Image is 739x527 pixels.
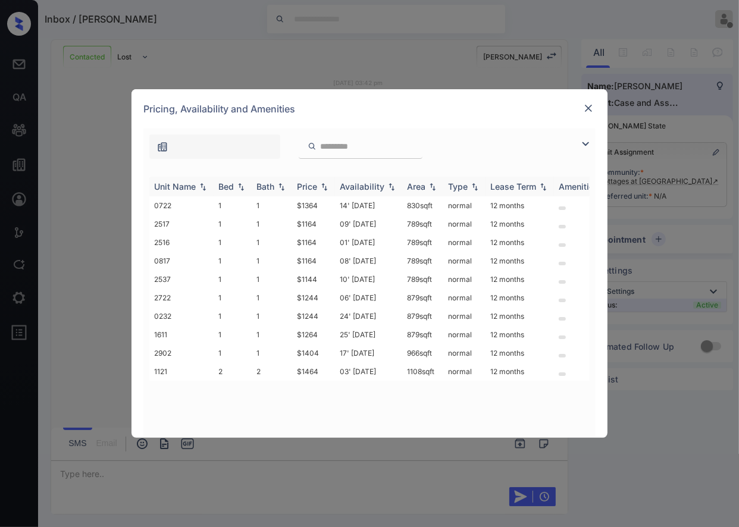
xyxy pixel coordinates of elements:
td: normal [443,270,486,288]
td: 789 sqft [402,215,443,233]
img: sorting [318,183,330,191]
td: $1144 [292,270,335,288]
td: $1264 [292,325,335,344]
td: 25' [DATE] [335,325,402,344]
td: 1611 [149,325,214,344]
td: 12 months [486,307,554,325]
td: 1 [252,252,292,270]
td: 1 [252,344,292,362]
td: 879 sqft [402,288,443,307]
td: 12 months [486,288,554,307]
td: 1 [252,288,292,307]
td: normal [443,215,486,233]
td: 1 [214,307,252,325]
td: 1121 [149,362,214,381]
td: 1 [252,270,292,288]
img: icon-zuma [578,137,593,151]
td: 1 [214,215,252,233]
td: normal [443,362,486,381]
td: 1 [252,233,292,252]
td: $1404 [292,344,335,362]
td: 12 months [486,362,554,381]
td: 09' [DATE] [335,215,402,233]
td: 1 [214,325,252,344]
td: 1 [252,215,292,233]
td: normal [443,252,486,270]
td: 12 months [486,196,554,215]
td: 1 [252,307,292,325]
img: close [583,102,594,114]
td: 1 [252,325,292,344]
td: 12 months [486,344,554,362]
td: 2 [252,362,292,381]
td: 12 months [486,215,554,233]
div: Unit Name [154,181,196,192]
td: 03' [DATE] [335,362,402,381]
div: Area [407,181,425,192]
td: 2902 [149,344,214,362]
td: 1 [214,252,252,270]
td: $1244 [292,288,335,307]
td: normal [443,344,486,362]
td: 830 sqft [402,196,443,215]
td: normal [443,325,486,344]
td: 966 sqft [402,344,443,362]
td: 1 [252,196,292,215]
td: 0722 [149,196,214,215]
img: sorting [235,183,247,191]
td: 789 sqft [402,252,443,270]
td: $1464 [292,362,335,381]
img: icon-zuma [308,141,317,152]
td: 08' [DATE] [335,252,402,270]
td: 0232 [149,307,214,325]
td: normal [443,233,486,252]
img: sorting [386,183,397,191]
div: Amenities [559,181,599,192]
img: sorting [275,183,287,191]
td: normal [443,307,486,325]
td: $1364 [292,196,335,215]
td: 879 sqft [402,325,443,344]
div: Lease Term [490,181,536,192]
td: 2 [214,362,252,381]
td: 879 sqft [402,307,443,325]
td: 12 months [486,252,554,270]
td: $1164 [292,215,335,233]
td: 2537 [149,270,214,288]
td: normal [443,288,486,307]
td: 14' [DATE] [335,196,402,215]
td: 1 [214,288,252,307]
td: $1244 [292,307,335,325]
img: sorting [537,183,549,191]
td: 24' [DATE] [335,307,402,325]
img: sorting [427,183,439,191]
td: 2722 [149,288,214,307]
td: 1 [214,196,252,215]
td: 789 sqft [402,270,443,288]
td: $1164 [292,233,335,252]
td: 10' [DATE] [335,270,402,288]
img: icon-zuma [156,141,168,153]
td: 2517 [149,215,214,233]
div: Type [448,181,468,192]
td: 1 [214,344,252,362]
td: 0817 [149,252,214,270]
td: 06' [DATE] [335,288,402,307]
td: 789 sqft [402,233,443,252]
div: Bed [218,181,234,192]
td: 12 months [486,233,554,252]
td: 01' [DATE] [335,233,402,252]
div: Pricing, Availability and Amenities [131,89,608,128]
div: Price [297,181,317,192]
td: 2516 [149,233,214,252]
td: 12 months [486,325,554,344]
div: Bath [256,181,274,192]
td: 1 [214,270,252,288]
td: normal [443,196,486,215]
img: sorting [197,183,209,191]
td: 1 [214,233,252,252]
td: 12 months [486,270,554,288]
img: sorting [469,183,481,191]
div: Availability [340,181,384,192]
td: $1164 [292,252,335,270]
